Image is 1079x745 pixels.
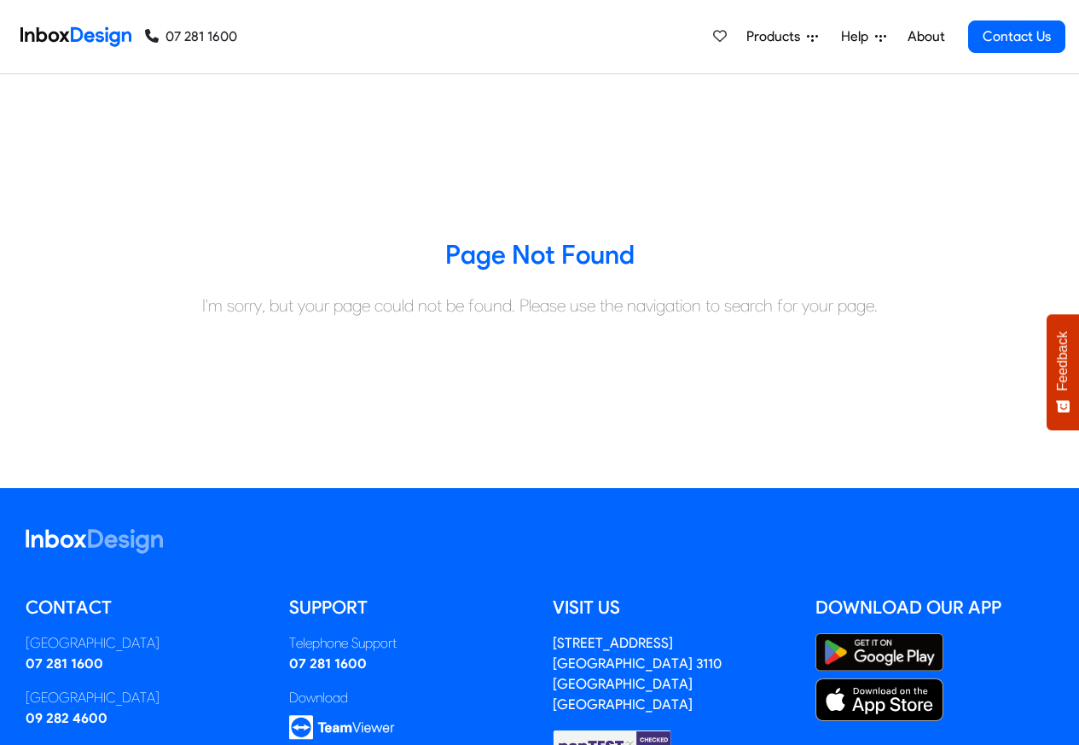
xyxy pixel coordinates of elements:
[26,688,264,708] div: [GEOGRAPHIC_DATA]
[841,26,875,47] span: Help
[26,710,107,726] a: 09 282 4600
[968,20,1065,53] a: Contact Us
[13,293,1066,318] div: I'm sorry, but your page could not be found. Please use the navigation to search for your page.
[26,633,264,654] div: [GEOGRAPHIC_DATA]
[289,595,527,620] h5: Support
[13,238,1066,272] h3: Page Not Found
[553,635,722,713] address: [STREET_ADDRESS] [GEOGRAPHIC_DATA] 3110 [GEOGRAPHIC_DATA] [GEOGRAPHIC_DATA]
[740,20,825,54] a: Products
[289,655,367,672] a: 07 281 1600
[746,26,807,47] span: Products
[1055,331,1070,391] span: Feedback
[815,595,1053,620] h5: Download our App
[553,635,722,713] a: [STREET_ADDRESS][GEOGRAPHIC_DATA] 3110[GEOGRAPHIC_DATA][GEOGRAPHIC_DATA]
[902,20,949,54] a: About
[289,633,527,654] div: Telephone Support
[1047,314,1079,430] button: Feedback - Show survey
[145,26,237,47] a: 07 281 1600
[26,655,103,672] a: 07 281 1600
[26,595,264,620] h5: Contact
[553,595,791,620] h5: Visit us
[834,20,893,54] a: Help
[289,715,395,740] img: logo_teamviewer.svg
[289,688,527,708] div: Download
[815,633,943,672] img: Google Play Store
[26,529,163,554] img: logo_inboxdesign_white.svg
[815,678,943,721] img: Apple App Store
